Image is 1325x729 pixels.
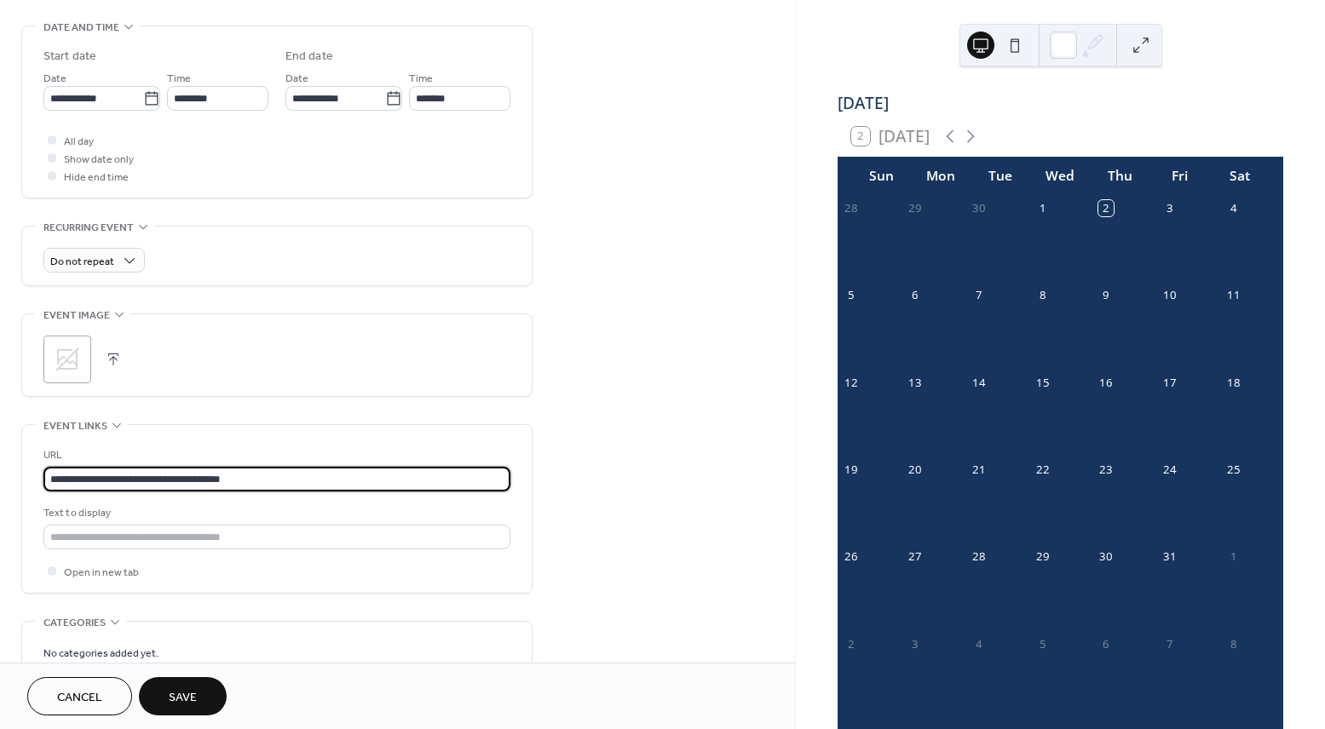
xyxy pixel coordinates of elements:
[1098,200,1114,215] div: 2
[1225,375,1241,390] div: 18
[1098,636,1114,652] div: 6
[851,158,911,194] div: Sun
[57,689,102,707] span: Cancel
[971,200,987,215] div: 30
[971,158,1030,194] div: Tue
[1098,375,1114,390] div: 16
[1162,200,1178,215] div: 3
[838,91,1283,116] div: [DATE]
[1225,200,1241,215] div: 4
[1098,288,1114,303] div: 9
[1162,375,1178,390] div: 17
[1150,158,1210,194] div: Fri
[1098,462,1114,478] div: 23
[43,336,91,383] div: ;
[1162,636,1178,652] div: 7
[285,48,333,66] div: End date
[43,19,119,37] span: Date and time
[1225,636,1241,652] div: 8
[971,462,987,478] div: 21
[1162,288,1178,303] div: 10
[43,70,66,88] span: Date
[1162,549,1178,565] div: 31
[844,462,859,478] div: 19
[971,375,987,390] div: 14
[43,417,107,435] span: Event links
[50,252,114,272] span: Do not repeat
[1034,200,1050,215] div: 1
[844,636,859,652] div: 2
[1030,158,1090,194] div: Wed
[64,169,129,187] span: Hide end time
[43,504,507,522] div: Text to display
[907,200,923,215] div: 29
[27,677,132,715] button: Cancel
[139,677,227,715] button: Save
[844,288,859,303] div: 5
[1034,462,1050,478] div: 22
[1091,158,1150,194] div: Thu
[1034,549,1050,565] div: 29
[1210,158,1270,194] div: Sat
[907,636,923,652] div: 3
[1225,288,1241,303] div: 11
[1098,549,1114,565] div: 30
[64,564,139,582] span: Open in new tab
[971,549,987,565] div: 28
[907,375,923,390] div: 13
[43,645,158,663] span: No categories added yet.
[844,375,859,390] div: 12
[907,462,923,478] div: 20
[43,307,110,324] span: Event image
[43,446,507,464] div: URL
[409,70,433,88] span: Time
[43,219,134,237] span: Recurring event
[64,151,134,169] span: Show date only
[64,133,94,151] span: All day
[1034,288,1050,303] div: 8
[43,614,106,632] span: Categories
[1225,549,1241,565] div: 1
[1034,375,1050,390] div: 15
[844,200,859,215] div: 28
[1034,636,1050,652] div: 5
[907,549,923,565] div: 27
[911,158,971,194] div: Mon
[1225,462,1241,478] div: 25
[1162,462,1178,478] div: 24
[43,48,96,66] div: Start date
[971,288,987,303] div: 7
[285,70,308,88] span: Date
[844,549,859,565] div: 26
[169,689,197,707] span: Save
[907,288,923,303] div: 6
[971,636,987,652] div: 4
[167,70,191,88] span: Time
